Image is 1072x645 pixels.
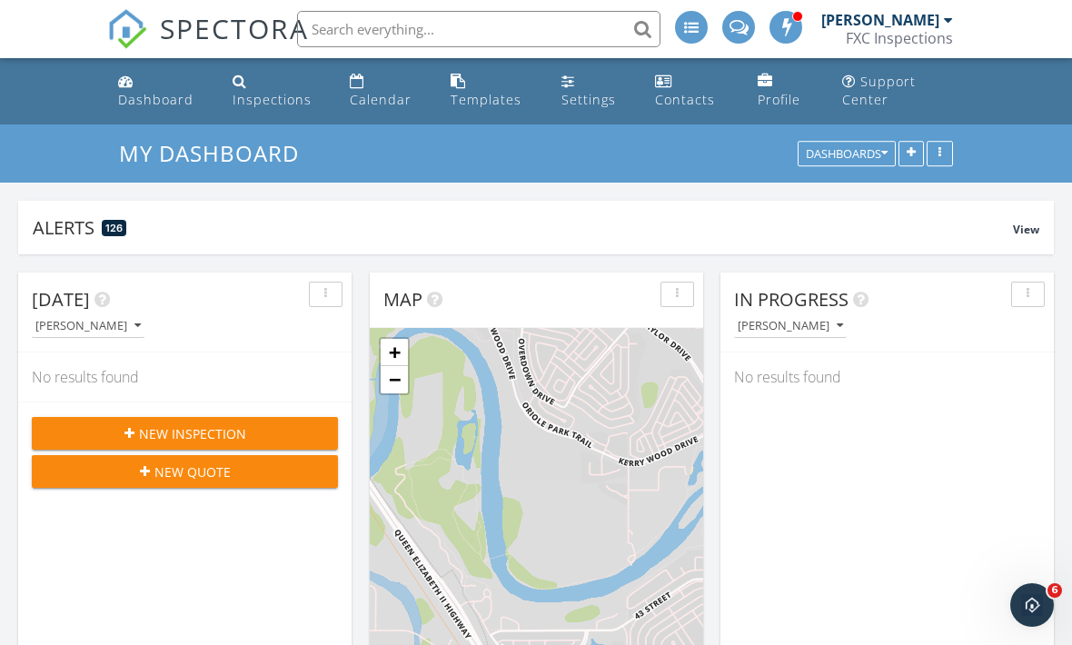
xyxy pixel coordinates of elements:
[119,138,314,168] a: My Dashboard
[381,366,408,393] a: Zoom out
[561,91,616,108] div: Settings
[846,29,953,47] div: FXC Inspections
[648,65,735,117] a: Contacts
[139,424,246,443] span: New Inspection
[806,148,888,161] div: Dashboards
[350,91,412,108] div: Calendar
[233,91,312,108] div: Inspections
[554,65,633,117] a: Settings
[111,65,211,117] a: Dashboard
[734,287,849,312] span: In Progress
[758,91,800,108] div: Profile
[750,65,820,117] a: Company Profile
[342,65,430,117] a: Calendar
[18,352,352,402] div: No results found
[107,9,147,49] img: The Best Home Inspection Software - Spectora
[1047,583,1062,598] span: 6
[1010,583,1054,627] iframe: Intercom live chat
[383,287,422,312] span: Map
[835,65,961,117] a: Support Center
[160,9,309,47] span: SPECTORA
[734,314,847,339] button: [PERSON_NAME]
[1013,222,1039,237] span: View
[297,11,660,47] input: Search everything...
[32,417,338,450] button: New Inspection
[32,455,338,488] button: New Quote
[738,320,843,332] div: [PERSON_NAME]
[225,65,328,117] a: Inspections
[821,11,939,29] div: [PERSON_NAME]
[154,462,231,481] span: New Quote
[451,91,521,108] div: Templates
[655,91,715,108] div: Contacts
[443,65,540,117] a: Templates
[105,222,123,234] span: 126
[35,320,141,332] div: [PERSON_NAME]
[798,142,896,167] button: Dashboards
[842,73,916,108] div: Support Center
[720,352,1054,402] div: No results found
[381,339,408,366] a: Zoom in
[32,314,144,339] button: [PERSON_NAME]
[33,215,1013,240] div: Alerts
[107,25,309,63] a: SPECTORA
[32,287,90,312] span: [DATE]
[118,91,194,108] div: Dashboard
